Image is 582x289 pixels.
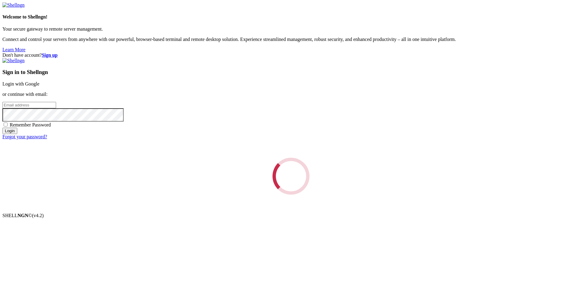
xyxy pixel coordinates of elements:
[2,213,44,218] span: SHELL ©
[273,158,309,195] div: Loading...
[2,26,580,32] p: Your secure gateway to remote server management.
[2,58,25,63] img: Shellngn
[42,52,58,58] a: Sign up
[2,2,25,8] img: Shellngn
[2,69,580,76] h3: Sign in to Shellngn
[2,37,580,42] p: Connect and control your servers from anywhere with our powerful, browser-based terminal and remo...
[2,134,47,139] a: Forgot your password?
[2,92,580,97] p: or continue with email:
[18,213,28,218] b: NGN
[2,102,56,108] input: Email address
[2,47,25,52] a: Learn More
[2,81,39,86] a: Login with Google
[10,122,51,127] span: Remember Password
[2,14,580,20] h4: Welcome to Shellngn!
[32,213,44,218] span: 4.2.0
[4,123,8,126] input: Remember Password
[2,128,17,134] input: Login
[2,52,580,58] div: Don't have account?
